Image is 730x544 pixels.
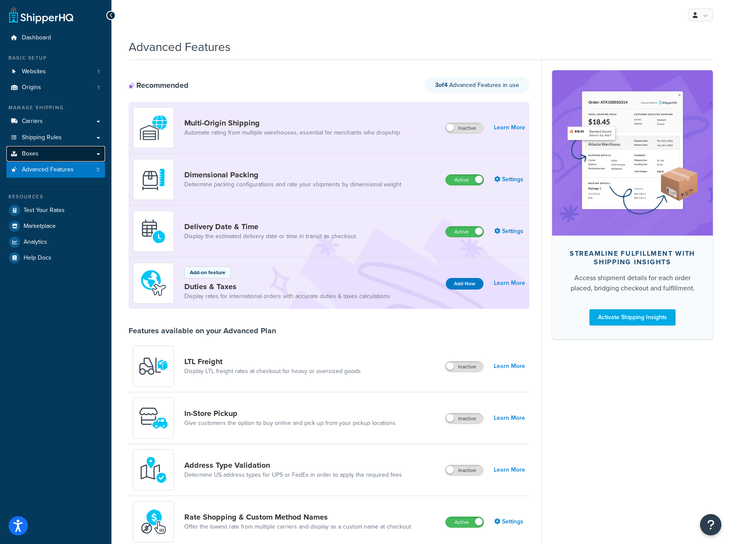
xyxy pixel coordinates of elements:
[6,80,105,96] a: Origins1
[566,249,699,266] div: Streamline Fulfillment with Shipping Insights
[700,514,721,535] button: Open Resource Center
[6,64,105,80] li: Websites
[6,203,105,218] a: Test Your Rates
[24,207,65,214] span: Test Your Rates
[98,68,99,75] span: 1
[96,166,99,173] span: 3
[446,175,484,185] label: Active
[435,81,519,90] span: Advanced Features in use
[184,419,396,427] a: Give customers the option to buy online and pick up from your pickup locations
[445,413,483,424] label: Inactive
[24,239,47,246] span: Analytics
[129,39,231,55] h1: Advanced Features
[184,129,400,137] a: Automate rating from multiple warehouses, essential for merchants who dropship
[6,30,105,46] a: Dashboard
[494,412,525,424] a: Learn More
[6,80,105,96] li: Origins
[22,118,43,125] span: Carriers
[6,193,105,200] div: Resources
[184,523,411,531] a: Offer the lowest rate from multiple carriers and display as a custom name at checkout
[589,309,676,326] a: Activate Shipping Insights
[445,362,483,372] label: Inactive
[98,84,99,91] span: 1
[6,130,105,146] a: Shipping Rules
[24,254,51,262] span: Help Docs
[184,367,361,376] a: Display LTL freight rates at checkout for heavy or oversized goods
[22,166,74,173] span: Advanced Features
[138,507,168,537] img: icon-duo-feat-rate-shopping-ecdd8bed.png
[22,134,62,141] span: Shipping Rules
[190,269,225,276] p: Add-on feature
[138,268,168,298] img: icon-duo-feat-landed-cost-7136b061.png
[138,113,168,143] img: WatD5o0RtDAAAAAElFTkSuQmCC
[445,465,483,475] label: Inactive
[494,173,525,185] a: Settings
[6,114,105,129] a: Carriers
[494,225,525,237] a: Settings
[184,180,401,189] a: Determine packing configurations and rate your shipments by dimensional weight
[184,471,402,479] a: Determine US address types for UPS or FedEx in order to apply the required fees
[494,516,525,528] a: Settings
[184,409,396,418] a: In-Store Pickup
[22,84,41,91] span: Origins
[566,273,699,293] div: Access shipment details for each order placed, bridging checkout and fulfillment.
[184,512,411,522] a: Rate Shopping & Custom Method Names
[138,164,168,194] img: DTVBYsAAAAAASUVORK5CYII=
[6,64,105,80] a: Websites1
[24,223,56,230] span: Marketplace
[446,517,484,527] label: Active
[184,282,390,291] a: Duties & Taxes
[6,162,105,178] li: Advanced Features
[129,81,189,90] div: Recommended
[6,250,105,266] a: Help Docs
[138,216,168,246] img: gfkeb5ejjkALwAAAABJRU5ErkJggg==
[6,234,105,250] a: Analytics
[435,81,448,90] strong: 3 of 4
[445,123,483,133] label: Inactive
[184,460,402,470] a: Address Type Validation
[494,122,525,134] a: Learn More
[6,54,105,62] div: Basic Setup
[446,227,484,237] label: Active
[6,104,105,111] div: Manage Shipping
[129,326,276,335] div: Features available on your Advanced Plan
[184,357,361,366] a: LTL Freight
[22,34,51,42] span: Dashboard
[494,277,525,289] a: Learn More
[446,278,484,290] button: Add Now
[184,292,390,301] a: Display rates for international orders with accurate duties & taxes calculations
[494,360,525,372] a: Learn More
[138,351,168,381] img: y79ZsPf0fXUFUhFXDzUgf+ktZg5F2+ohG75+v3d2s1D9TjoU8PiyCIluIjV41seZevKCRuEjTPPOKHJsQcmKCXGdfprl3L4q7...
[6,218,105,234] a: Marketplace
[184,118,400,128] a: Multi-Origin Shipping
[6,162,105,178] a: Advanced Features3
[22,68,46,75] span: Websites
[138,455,168,485] img: kIG8fy0lQAAAABJRU5ErkJggg==
[184,232,357,241] a: Display the estimated delivery date or time in transit as checkout.
[138,403,168,433] img: wfgcfpwTIucLEAAAAASUVORK5CYII=
[6,146,105,162] a: Boxes
[494,464,525,476] a: Learn More
[565,83,700,223] img: feature-image-si-e24932ea9b9fcd0ff835db86be1ff8d589347e8876e1638d903ea230a36726be.png
[184,222,357,231] a: Delivery Date & Time
[22,150,39,158] span: Boxes
[184,170,401,179] a: Dimensional Packing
